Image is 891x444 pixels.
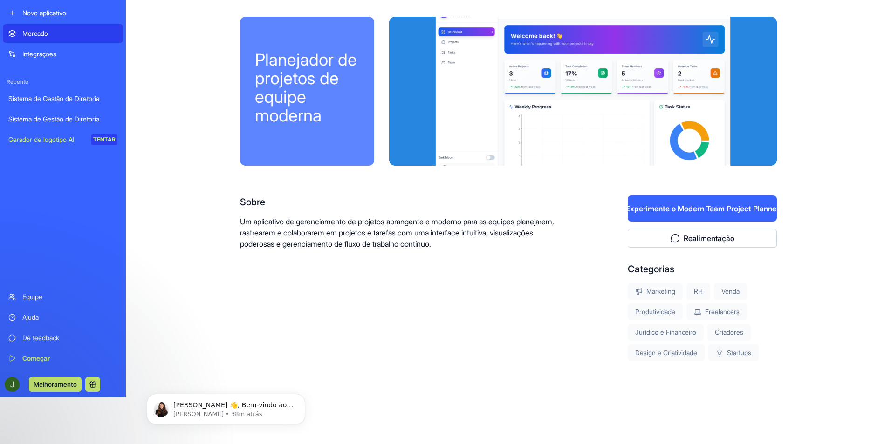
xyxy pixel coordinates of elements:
div: Freelancers [686,303,747,320]
div: Planejador de projetos de equipe moderna [255,50,359,125]
a: Mercado [3,24,123,43]
button: Experimente o Modern Team Project Planner [628,195,777,222]
div: RH [686,283,710,300]
div: Produtividade [628,303,683,320]
a: Começar [3,349,123,368]
div: Dê feedback [22,333,117,343]
div: Categorias [628,262,777,276]
button: Melhoramento [29,377,82,392]
p: Um aplicativo de gerenciamento de projetos abrangente e moderno para as equipes planejarem, rastr... [240,216,568,249]
div: Equipe [22,292,117,302]
a: Integrações [3,45,123,63]
a: Melhoramento [29,379,82,389]
div: Sistema de Gestão de Diretoria [8,114,117,124]
iframe: Intercom notifications message [133,374,319,439]
div: Venda [714,283,747,300]
font: Realimentação [684,233,734,244]
span: Recente [3,78,123,86]
a: Dê feedback [3,329,123,347]
div: Startups [708,344,759,361]
div: Novo aplicativo [22,8,117,18]
a: Novo aplicativo [3,4,123,22]
div: Gerador de logotipo AI [8,135,85,144]
div: Marketing [628,283,683,300]
a: Sistema de Gestão de Diretoria [3,89,123,108]
button: Realimentação [628,229,777,248]
div: Criadores [707,324,751,341]
a: Gerador de logotipo AITENTAR [3,130,123,149]
img: ACg8ocIspyNl0f8hfb4bAaA_S6oWeVfi_hJl_GBqU1fh7dCzgWM2xw=s96-c [5,377,20,392]
div: TENTAR [91,134,117,145]
div: Jurídico e Financeiro [628,324,704,341]
a: Equipe [3,288,123,306]
a: Ajuda [3,308,123,327]
div: Ajuda [22,313,117,322]
div: Começar [22,354,117,363]
div: Sobre [240,195,568,209]
div: Integrações [22,49,117,59]
div: Sistema de Gestão de Diretoria [8,94,117,103]
a: Sistema de Gestão de Diretoria [3,110,123,128]
div: Mercado [22,29,117,38]
div: Design e Criatividade [628,344,705,361]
